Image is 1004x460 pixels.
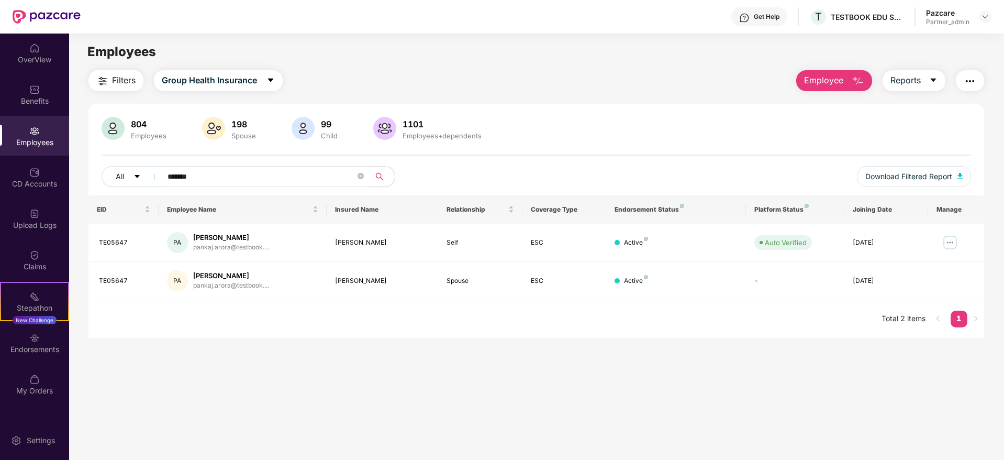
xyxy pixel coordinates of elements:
div: Child [319,132,340,140]
div: 198 [229,119,258,129]
img: svg+xml;base64,PHN2ZyBpZD0iRW1wbG95ZWVzIiB4bWxucz0iaHR0cDovL3d3dy53My5vcmcvMjAwMC9zdmciIHdpZHRoPS... [29,126,40,136]
div: Partner_admin [926,18,969,26]
span: Relationship [447,205,506,214]
td: - [746,262,844,300]
img: svg+xml;base64,PHN2ZyBpZD0iRHJvcGRvd24tMzJ4MzIiIHhtbG5zPSJodHRwOi8vd3d3LnczLm9yZy8yMDAwL3N2ZyIgd2... [981,13,989,21]
img: svg+xml;base64,PHN2ZyB4bWxucz0iaHR0cDovL3d3dy53My5vcmcvMjAwMC9zdmciIHdpZHRoPSI4IiBoZWlnaHQ9IjgiIH... [680,204,684,208]
span: caret-down [266,76,275,85]
div: Platform Status [754,205,835,214]
img: manageButton [942,234,958,251]
div: PA [167,232,188,253]
div: 804 [129,119,169,129]
img: svg+xml;base64,PHN2ZyBpZD0iVXBsb2FkX0xvZ3MiIGRhdGEtbmFtZT0iVXBsb2FkIExvZ3MiIHhtbG5zPSJodHRwOi8vd3... [29,209,40,219]
button: left [930,311,946,327]
img: svg+xml;base64,PHN2ZyBpZD0iSGVscC0zMngzMiIgeG1sbnM9Imh0dHA6Ly93d3cudzMub3JnLzIwMDAvc3ZnIiB3aWR0aD... [739,13,750,23]
div: 99 [319,119,340,129]
div: Stepathon [1,303,68,313]
div: PA [167,270,188,291]
span: Filters [112,74,136,87]
li: Previous Page [930,311,946,327]
button: Group Health Insurancecaret-down [154,70,283,91]
div: TE05647 [99,276,150,286]
div: [PERSON_NAME] [335,276,430,286]
img: svg+xml;base64,PHN2ZyB4bWxucz0iaHR0cDovL3d3dy53My5vcmcvMjAwMC9zdmciIHdpZHRoPSIyNCIgaGVpZ2h0PSIyNC... [964,75,976,87]
div: TESTBOOK EDU SOLUTIONS PRIVATE LIMITED [831,12,904,22]
div: Get Help [754,13,779,21]
div: Employees [129,132,169,140]
div: New Challenge [13,316,57,324]
li: 1 [951,311,967,327]
img: svg+xml;base64,PHN2ZyB4bWxucz0iaHR0cDovL3d3dy53My5vcmcvMjAwMC9zdmciIHdpZHRoPSI4IiBoZWlnaHQ9IjgiIH... [805,204,809,208]
img: svg+xml;base64,PHN2ZyBpZD0iQ2xhaW0iIHhtbG5zPSJodHRwOi8vd3d3LnczLm9yZy8yMDAwL3N2ZyIgd2lkdGg9IjIwIi... [29,250,40,260]
div: Active [624,276,648,286]
div: ESC [531,238,598,248]
th: Employee Name [159,195,327,224]
img: svg+xml;base64,PHN2ZyB4bWxucz0iaHR0cDovL3d3dy53My5vcmcvMjAwMC9zdmciIHhtbG5zOnhsaW5rPSJodHRwOi8vd3... [102,117,125,140]
button: Allcaret-down [102,166,165,187]
img: svg+xml;base64,PHN2ZyBpZD0iRW5kb3JzZW1lbnRzIiB4bWxucz0iaHR0cDovL3d3dy53My5vcmcvMjAwMC9zdmciIHdpZH... [29,333,40,343]
span: Reports [890,74,921,87]
div: [PERSON_NAME] [193,271,269,281]
div: 1101 [400,119,484,129]
div: [PERSON_NAME] [193,233,269,243]
span: caret-down [929,76,938,85]
button: right [967,311,984,327]
img: svg+xml;base64,PHN2ZyBpZD0iQmVuZWZpdHMiIHhtbG5zPSJodHRwOi8vd3d3LnczLm9yZy8yMDAwL3N2ZyIgd2lkdGg9Ij... [29,84,40,95]
span: Group Health Insurance [162,74,257,87]
div: Employees+dependents [400,132,484,140]
div: ESC [531,276,598,286]
img: svg+xml;base64,PHN2ZyB4bWxucz0iaHR0cDovL3d3dy53My5vcmcvMjAwMC9zdmciIHdpZHRoPSIyNCIgaGVpZ2h0PSIyNC... [96,75,109,87]
div: Active [624,238,648,248]
span: Download Filtered Report [865,171,952,182]
img: svg+xml;base64,PHN2ZyB4bWxucz0iaHR0cDovL3d3dy53My5vcmcvMjAwMC9zdmciIHhtbG5zOnhsaW5rPSJodHRwOi8vd3... [957,173,963,179]
div: pankaj.arora@testbook.... [193,243,269,253]
img: svg+xml;base64,PHN2ZyB4bWxucz0iaHR0cDovL3d3dy53My5vcmcvMjAwMC9zdmciIHhtbG5zOnhsaW5rPSJodHRwOi8vd3... [292,117,315,140]
img: svg+xml;base64,PHN2ZyBpZD0iQ0RfQWNjb3VudHMiIGRhdGEtbmFtZT0iQ0QgQWNjb3VudHMiIHhtbG5zPSJodHRwOi8vd3... [29,167,40,178]
span: search [369,172,389,181]
button: Employee [796,70,872,91]
div: [DATE] [853,276,920,286]
img: svg+xml;base64,PHN2ZyBpZD0iSG9tZSIgeG1sbnM9Imh0dHA6Ly93d3cudzMub3JnLzIwMDAvc3ZnIiB3aWR0aD0iMjAiIG... [29,43,40,53]
div: Endorsement Status [615,205,738,214]
img: svg+xml;base64,PHN2ZyB4bWxucz0iaHR0cDovL3d3dy53My5vcmcvMjAwMC9zdmciIHdpZHRoPSI4IiBoZWlnaHQ9IjgiIH... [644,275,648,279]
span: T [815,10,822,23]
div: [DATE] [853,238,920,248]
div: Settings [24,435,58,446]
th: Relationship [438,195,522,224]
div: [PERSON_NAME] [335,238,430,248]
th: Joining Date [844,195,928,224]
span: All [116,171,124,182]
img: svg+xml;base64,PHN2ZyB4bWxucz0iaHR0cDovL3d3dy53My5vcmcvMjAwMC9zdmciIHhtbG5zOnhsaW5rPSJodHRwOi8vd3... [852,75,864,87]
img: svg+xml;base64,PHN2ZyB4bWxucz0iaHR0cDovL3d3dy53My5vcmcvMjAwMC9zdmciIHdpZHRoPSI4IiBoZWlnaHQ9IjgiIH... [644,237,648,241]
img: New Pazcare Logo [13,10,81,24]
span: Employees [87,44,156,59]
div: Auto Verified [765,237,807,248]
li: Total 2 items [882,311,925,327]
button: search [369,166,395,187]
button: Reportscaret-down [883,70,945,91]
div: Pazcare [926,8,969,18]
div: pankaj.arora@testbook.... [193,281,269,291]
div: Spouse [229,132,258,140]
img: svg+xml;base64,PHN2ZyBpZD0iTXlfT3JkZXJzIiBkYXRhLW5hbWU9Ik15IE9yZGVycyIgeG1sbnM9Imh0dHA6Ly93d3cudz... [29,374,40,385]
span: close-circle [358,173,364,179]
div: Spouse [447,276,514,286]
img: svg+xml;base64,PHN2ZyBpZD0iU2V0dGluZy0yMHgyMCIgeG1sbnM9Imh0dHA6Ly93d3cudzMub3JnLzIwMDAvc3ZnIiB3aW... [11,435,21,446]
img: svg+xml;base64,PHN2ZyB4bWxucz0iaHR0cDovL3d3dy53My5vcmcvMjAwMC9zdmciIHhtbG5zOnhsaW5rPSJodHRwOi8vd3... [373,117,396,140]
th: Manage [928,195,984,224]
a: 1 [951,311,967,326]
th: Insured Name [327,195,439,224]
img: svg+xml;base64,PHN2ZyB4bWxucz0iaHR0cDovL3d3dy53My5vcmcvMjAwMC9zdmciIHdpZHRoPSIyMSIgaGVpZ2h0PSIyMC... [29,291,40,302]
div: Self [447,238,514,248]
th: EID [88,195,159,224]
span: caret-down [133,173,141,181]
button: Filters [88,70,143,91]
span: right [973,315,979,322]
span: close-circle [358,172,364,182]
span: EID [97,205,142,214]
span: Employee Name [167,205,310,214]
span: Employee [804,74,843,87]
div: TE05647 [99,238,150,248]
img: svg+xml;base64,PHN2ZyB4bWxucz0iaHR0cDovL3d3dy53My5vcmcvMjAwMC9zdmciIHhtbG5zOnhsaW5rPSJodHRwOi8vd3... [202,117,225,140]
th: Coverage Type [522,195,606,224]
